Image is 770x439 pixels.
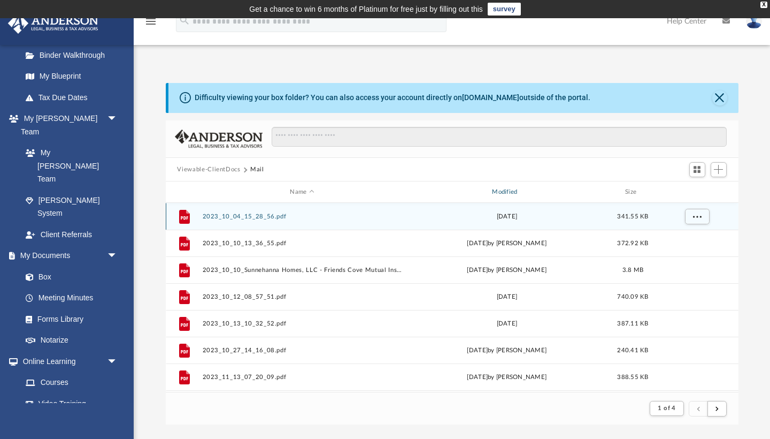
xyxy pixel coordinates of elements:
[650,401,683,416] button: 1 of 4
[712,90,727,105] button: Close
[407,346,607,355] div: [DATE] by [PERSON_NAME]
[107,245,128,267] span: arrow_drop_down
[488,3,521,16] a: survey
[7,108,128,142] a: My [PERSON_NAME] Teamarrow_drop_down
[5,13,102,34] img: Anderson Advisors Platinum Portal
[15,87,134,108] a: Tax Due Dates
[407,292,607,302] div: [DATE]
[617,240,648,246] span: 372.92 KB
[15,393,123,414] a: Video Training
[689,162,705,177] button: Switch to Grid View
[202,187,402,197] div: Name
[611,187,654,197] div: Size
[617,294,648,300] span: 740.09 KB
[144,15,157,28] i: menu
[659,187,734,197] div: id
[272,127,726,147] input: Search files and folders
[15,66,128,87] a: My Blueprint
[202,347,402,354] button: 2023_10_27_14_16_08.pdf
[15,287,128,309] a: Meeting Minutes
[202,240,402,247] button: 2023_10_10_13_36_55.pdf
[195,92,590,103] div: Difficulty viewing your box folder? You can also access your account directly on outside of the p...
[170,187,197,197] div: id
[617,321,648,327] span: 387.11 KB
[15,308,123,330] a: Forms Library
[15,372,128,393] a: Courses
[15,330,128,351] a: Notarize
[746,13,762,29] img: User Pic
[711,162,727,177] button: Add
[202,293,402,300] button: 2023_10_12_08_57_51.pdf
[7,245,128,267] a: My Documentsarrow_drop_down
[407,266,607,275] div: [DATE] by [PERSON_NAME]
[407,212,607,222] div: [DATE]
[202,213,402,220] button: 2023_10_04_15_28_56.pdf
[202,320,402,327] button: 2023_10_13_10_32_52.pdf
[406,187,606,197] div: Modified
[617,374,648,380] span: 388.55 KB
[15,266,123,287] a: Box
[179,14,190,26] i: search
[107,108,128,130] span: arrow_drop_down
[760,2,767,8] div: close
[166,203,738,392] div: grid
[107,351,128,373] span: arrow_drop_down
[144,20,157,28] a: menu
[15,142,123,190] a: My [PERSON_NAME] Team
[15,190,128,224] a: [PERSON_NAME] System
[617,214,648,219] span: 341.55 KB
[15,224,128,245] a: Client Referrals
[7,351,128,372] a: Online Learningarrow_drop_down
[249,3,483,16] div: Get a chance to win 6 months of Platinum for free just by filling out this
[617,347,648,353] span: 240.41 KB
[177,165,240,175] button: Viewable-ClientDocs
[407,319,607,329] div: [DATE]
[250,165,264,175] button: Mail
[462,93,519,102] a: [DOMAIN_NAME]
[407,239,607,248] div: [DATE] by [PERSON_NAME]
[684,209,709,225] button: More options
[622,267,643,273] span: 3.8 MB
[658,405,675,411] span: 1 of 4
[202,374,402,381] button: 2023_11_13_07_20_09.pdf
[15,44,134,66] a: Binder Walkthrough
[202,267,402,274] button: 2023_10_10_Sunnehanna Homes, LLC - Friends Cove Mutual Insurance Co. - DIRECT DEBIT PAYMENT AGREE...
[407,373,607,382] div: [DATE] by [PERSON_NAME]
